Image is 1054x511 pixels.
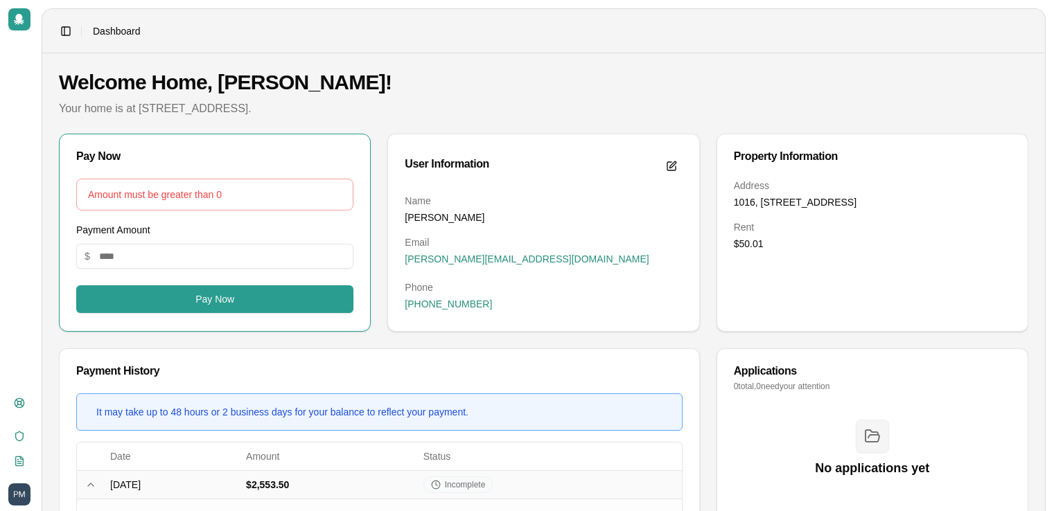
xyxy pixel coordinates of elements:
nav: breadcrumb [93,24,141,38]
span: [DATE] [110,479,141,490]
p: Your home is at [STREET_ADDRESS]. [59,100,1028,117]
th: Amount [240,442,418,470]
div: Payment History [76,366,683,377]
dt: Address [734,179,1011,192]
div: User Information [405,159,489,170]
span: Incomplete [445,479,486,490]
dt: Phone [405,280,682,294]
h3: No applications yet [815,458,929,478]
th: Status [418,442,682,470]
label: Payment Amount [76,224,150,235]
span: [PHONE_NUMBER] [405,297,492,311]
span: Dashboard [93,24,141,38]
div: Applications [734,366,1011,377]
th: Date [105,442,240,470]
dd: 1016, [STREET_ADDRESS] [734,195,1011,209]
span: $2,553.50 [246,479,289,490]
dt: Name [405,194,682,208]
img: Paul Marshall [8,483,30,505]
dt: Rent [734,220,1011,234]
h1: Welcome Home, [PERSON_NAME]! [59,70,1028,95]
span: $ [85,249,90,263]
dd: $50.01 [734,237,1011,251]
div: It may take up to 48 hours or 2 business days for your balance to reflect your payment. [96,405,468,419]
dt: Email [405,235,682,249]
p: 0 total, 0 need your attention [734,381,1011,392]
div: Property Information [734,151,1011,162]
div: Pay Now [76,151,353,162]
div: Amount must be greater than 0 [88,188,342,201]
span: [PERSON_NAME][EMAIL_ADDRESS][DOMAIN_NAME] [405,252,649,266]
button: Pay Now [76,285,353,313]
dd: [PERSON_NAME] [405,210,682,224]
